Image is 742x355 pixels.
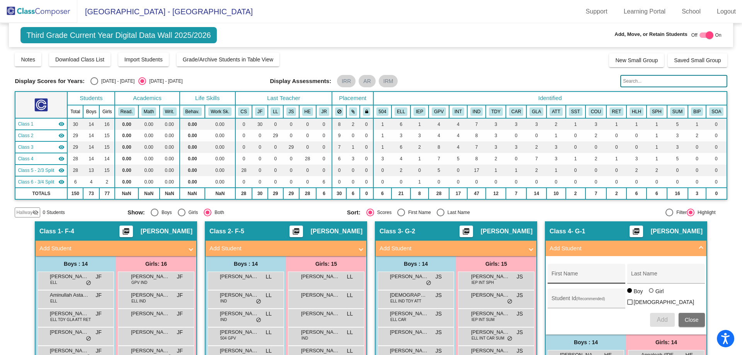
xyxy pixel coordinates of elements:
[268,165,283,176] td: 0
[299,105,316,118] th: Holly Eddington
[706,153,727,165] td: 0
[316,130,332,141] td: 0
[467,153,486,165] td: 8
[346,118,360,130] td: 2
[208,107,231,116] button: Work Sk.
[526,105,546,118] th: Wears Glasses
[449,165,467,176] td: 0
[432,107,446,116] button: GPV
[180,92,235,105] th: Life Skills
[235,165,252,176] td: 28
[614,31,688,38] span: Add, Move, or Retain Students
[15,53,41,66] button: Notes
[380,244,523,253] mat-panel-title: Add Student
[235,153,252,165] td: 0
[688,105,706,118] th: Behavior Intervention Plan / Behavior Contract
[706,105,727,118] th: SOAR (McKinney-Vento, Foster Youth)
[630,107,643,116] button: HLH
[606,118,626,130] td: 1
[526,141,546,153] td: 2
[235,92,332,105] th: Last Teacher
[410,165,429,176] td: 0
[21,56,35,63] span: Notes
[18,132,33,139] span: Class 2
[410,105,429,118] th: Individualized Education Plan
[667,130,688,141] td: 3
[550,244,693,253] mat-panel-title: Add Student
[235,105,252,118] th: Carolyn Snow
[506,165,526,176] td: 1
[452,107,464,116] button: INT
[626,118,647,130] td: 1
[67,118,83,130] td: 30
[58,132,65,139] mat-icon: visibility
[180,165,205,176] td: 0.00
[55,56,104,63] span: Download Class List
[115,153,138,165] td: 0.00
[268,153,283,165] td: 0
[99,105,115,118] th: Girls
[506,153,526,165] td: 0
[77,5,253,18] span: [GEOGRAPHIC_DATA] - [GEOGRAPHIC_DATA]
[585,165,607,176] td: 0
[685,317,699,323] span: Close
[486,105,506,118] th: Tardy Often
[546,130,565,141] td: 1
[124,56,163,63] span: Import Students
[609,53,664,67] button: New Small Group
[283,105,299,118] th: Jennifer Sullivan
[67,92,115,105] th: Students
[99,141,115,153] td: 15
[337,75,356,87] mat-chip: IRR
[676,5,707,18] a: School
[615,57,658,63] span: New Small Group
[67,165,83,176] td: 28
[39,244,183,253] mat-panel-title: Add Student
[332,130,346,141] td: 9
[67,105,83,118] th: Total
[205,118,235,130] td: 0.00
[668,53,727,67] button: Saved Small Group
[316,165,332,176] td: 0
[252,165,267,176] td: 0
[670,107,685,116] button: SUM
[90,77,182,85] mat-radio-group: Select an option
[589,107,603,116] button: COU
[138,153,160,165] td: 0.00
[360,130,373,141] td: 0
[626,153,647,165] td: 3
[657,316,667,323] span: Add
[67,130,83,141] td: 29
[647,153,667,165] td: 1
[566,105,585,118] th: SST Held
[332,118,346,130] td: 8
[691,32,698,39] span: Off
[316,105,332,118] th: Judy Reyes
[160,141,180,153] td: 0.00
[346,153,360,165] td: 3
[647,118,667,130] td: 1
[667,141,688,153] td: 3
[302,107,313,116] button: HE
[286,107,296,116] button: JS
[711,5,742,18] a: Logout
[160,118,180,130] td: 0.00
[83,105,99,118] th: Boys
[449,153,467,165] td: 5
[546,141,565,153] td: 3
[283,130,299,141] td: 0
[115,118,138,130] td: 0.00
[618,5,672,18] a: Learning Portal
[410,153,429,165] td: 1
[606,105,626,118] th: Previously Retained
[620,75,727,87] input: Search...
[299,141,316,153] td: 0
[470,107,483,116] button: IND
[180,153,205,165] td: 0.00
[647,130,667,141] td: 1
[467,118,486,130] td: 7
[83,118,99,130] td: 14
[346,130,360,141] td: 0
[585,118,607,130] td: 3
[429,153,449,165] td: 7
